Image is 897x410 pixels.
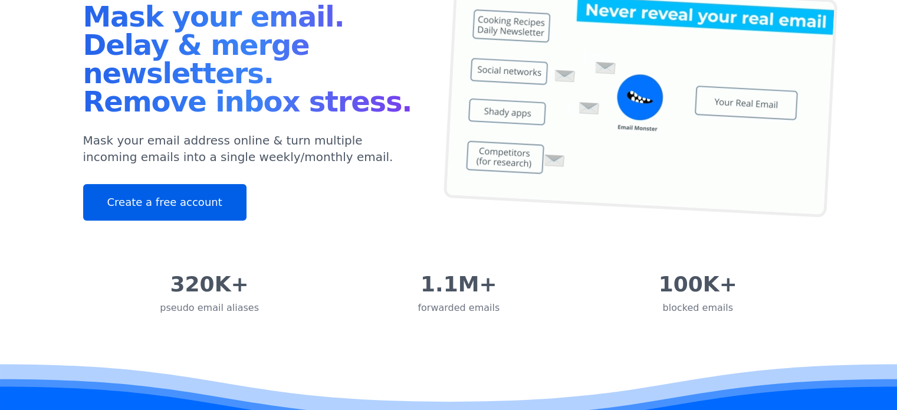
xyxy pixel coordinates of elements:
[418,273,500,296] div: 1.1M+
[418,301,500,315] div: forwarded emails
[160,273,259,296] div: 320K+
[83,132,420,165] p: Mask your email address online & turn multiple incoming emails into a single weekly/monthly email.
[83,2,420,120] h1: Mask your email. Delay & merge newsletters. Remove inbox stress.
[659,301,737,315] div: blocked emails
[659,273,737,296] div: 100K+
[83,184,247,221] a: Create a free account
[160,301,259,315] div: pseudo email aliases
